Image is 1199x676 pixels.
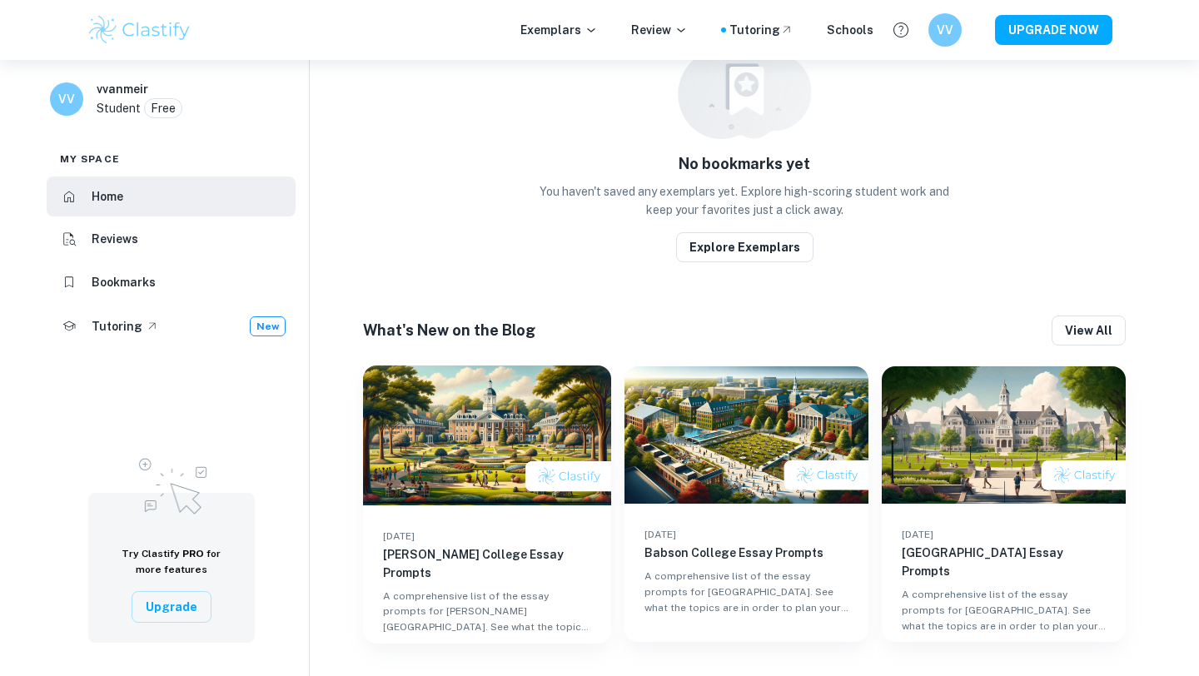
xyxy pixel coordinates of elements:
img: Blog post [882,366,1126,504]
img: Blog post [624,366,868,504]
button: View all [1052,316,1126,345]
p: Exemplars [520,21,598,39]
p: Free [151,99,176,117]
a: TutoringNew [47,306,296,347]
h6: What's New on the Blog [363,319,535,342]
p: A comprehensive list of the essay prompts for [PERSON_NAME][GEOGRAPHIC_DATA]. See what the topics... [383,589,591,636]
span: New [251,319,285,334]
button: Upgrade [132,591,211,623]
p: You haven't saved any exemplars yet. Explore high-scoring student work and keep your favorites ju... [536,182,953,219]
h6: VV [936,21,955,39]
a: Blog post[DATE][GEOGRAPHIC_DATA] Essay PromptsA comprehensive list of the essay prompts for [GEOG... [882,366,1126,642]
p: A comprehensive list of the essay prompts for [GEOGRAPHIC_DATA]. See what the topics are in order... [644,569,848,616]
span: My space [60,152,120,167]
button: Help and Feedback [887,16,915,44]
span: [DATE] [383,530,415,542]
button: UPGRADE NOW [995,15,1112,45]
img: Upgrade to Pro [130,448,213,519]
a: Bookmarks [47,262,296,302]
a: Home [47,176,296,216]
h6: Home [92,187,123,206]
h6: No bookmarks yet [679,152,810,176]
h6: Tutoring [92,317,142,336]
span: [DATE] [902,529,933,540]
h6: [GEOGRAPHIC_DATA] Essay Prompts [902,544,1106,580]
p: A comprehensive list of the essay prompts for [GEOGRAPHIC_DATA]. See what the topics are in order... [902,587,1106,634]
button: Explore Exemplars [676,232,813,262]
h6: Bookmarks [92,273,156,291]
img: Blog post [363,365,611,505]
h6: VV [57,90,77,108]
h6: Reviews [92,230,138,248]
a: Blog post[DATE]Babson College Essay PromptsA comprehensive list of the essay prompts for [GEOGRAP... [624,366,868,642]
button: VV [928,13,962,47]
span: [DATE] [644,529,676,540]
p: Student [97,99,141,117]
p: Review [631,21,688,39]
a: Blog post[DATE][PERSON_NAME] College Essay PromptsA comprehensive list of the essay prompts for [... [363,365,611,644]
span: PRO [182,548,204,559]
a: Tutoring [729,21,794,39]
h6: vvanmeir [97,80,148,98]
h6: [PERSON_NAME] College Essay Prompts [383,545,591,582]
h6: Babson College Essay Prompts [644,544,848,562]
img: Clastify logo [87,13,192,47]
a: Schools [827,21,873,39]
a: Reviews [47,220,296,260]
h6: Try Clastify for more features [108,546,235,578]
